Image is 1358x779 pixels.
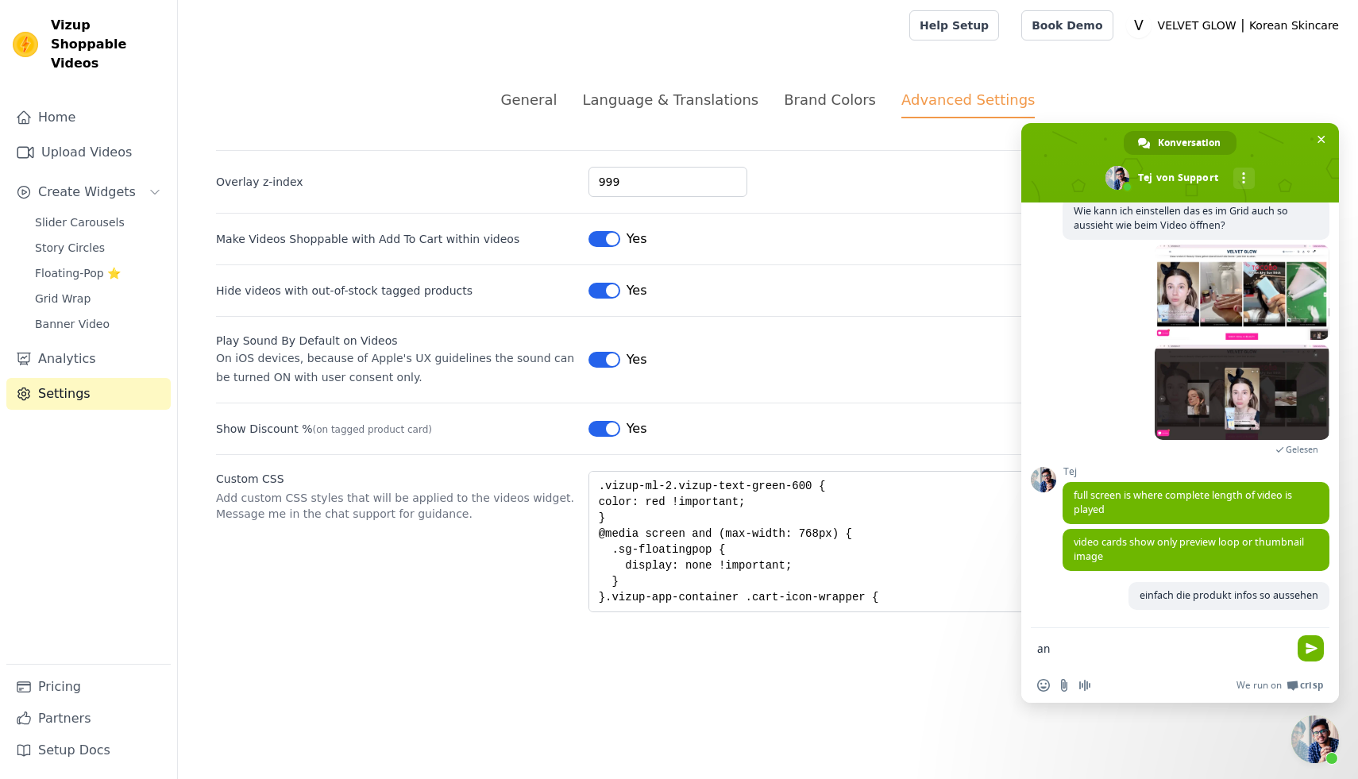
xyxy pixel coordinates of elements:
[312,424,432,435] span: (on tagged product card)
[6,102,171,133] a: Home
[588,281,647,300] button: Yes
[1126,11,1345,40] button: V VELVET GLOW ⎮ Korean Skincare
[6,343,171,375] a: Analytics
[627,350,647,369] span: Yes
[1152,11,1345,40] p: VELVET GLOW ⎮ Korean Skincare
[1236,679,1323,692] a: We run onCrisp
[6,671,171,703] a: Pricing
[216,333,576,349] div: Play Sound By Default on Videos
[25,237,171,259] a: Story Circles
[35,240,105,256] span: Story Circles
[1140,588,1318,602] span: einfach die produkt infos so aussehen
[1286,444,1318,455] span: Gelesen
[1134,17,1144,33] text: V
[1298,635,1324,661] span: Senden Sie
[1236,679,1282,692] span: We run on
[1078,679,1091,692] span: Audionachricht aufzeichnen
[1063,466,1329,477] span: Tej
[582,89,758,110] div: Language & Translations
[1313,131,1329,148] span: Chat schließen
[35,265,121,281] span: Floating-Pop ⭐
[25,211,171,233] a: Slider Carousels
[216,174,576,190] label: Overlay z-index
[35,291,91,307] span: Grid Wrap
[35,316,110,332] span: Banner Video
[1037,642,1288,656] textarea: Verfassen Sie Ihre Nachricht…
[1074,535,1304,563] span: video cards show only preview loop or thumbnail image
[51,16,164,73] span: Vizup Shoppable Videos
[627,419,647,438] span: Yes
[501,89,557,110] div: General
[1158,131,1221,155] span: Konversation
[901,89,1035,118] div: Advanced Settings
[784,89,876,110] div: Brand Colors
[1074,204,1288,232] span: Wie kann ich einstellen das es im Grid auch so aussieht wie beim Video öffnen?
[1074,488,1292,516] span: full screen is where complete length of video is played
[909,10,999,40] a: Help Setup
[588,229,647,249] button: Yes
[1021,10,1113,40] a: Book Demo
[1058,679,1071,692] span: Datei senden
[216,231,519,247] label: Make Videos Shoppable with Add To Cart within videos
[25,262,171,284] a: Floating-Pop ⭐
[627,229,647,249] span: Yes
[1291,715,1339,763] div: Chat schließen
[6,735,171,766] a: Setup Docs
[1037,679,1050,692] span: Einen Emoji einfügen
[588,350,647,369] button: Yes
[6,137,171,168] a: Upload Videos
[216,421,576,437] label: Show Discount %
[6,703,171,735] a: Partners
[38,183,136,202] span: Create Widgets
[25,313,171,335] a: Banner Video
[25,287,171,310] a: Grid Wrap
[35,214,125,230] span: Slider Carousels
[588,419,647,438] button: Yes
[1233,168,1255,189] div: Mehr Kanäle
[216,352,574,384] span: On iOS devices, because of Apple's UX guidelines the sound can be turned ON with user consent only.
[216,283,576,299] label: Hide videos with out-of-stock tagged products
[13,32,38,57] img: Vizup
[627,281,647,300] span: Yes
[1300,679,1323,692] span: Crisp
[1124,131,1236,155] div: Konversation
[216,471,576,487] label: Custom CSS
[216,490,576,522] p: Add custom CSS styles that will be applied to the videos widget. Message me in the chat support f...
[6,176,171,208] button: Create Widgets
[6,378,171,410] a: Settings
